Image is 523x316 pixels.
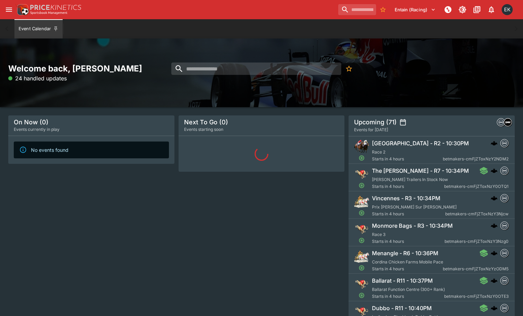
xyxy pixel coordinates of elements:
[372,259,443,264] span: Cordina Chicken Farms Mobile Pace
[377,4,388,15] button: No Bookmarks
[354,126,388,133] span: Events for [DATE]
[443,266,509,272] span: betmakers-cmFjZToxNzYzODM5
[354,276,369,292] img: greyhound_racing.png
[372,211,445,217] span: Starts in 4 hours
[443,156,509,162] span: betmakers-cmFjZToxNzY2NDM2
[342,63,355,75] button: No Bookmarks
[372,266,443,272] span: Starts in 4 hours
[501,249,508,257] img: betmakers.png
[372,232,385,237] span: Race 3
[500,194,509,202] div: betmakers
[372,222,453,229] h6: Monmore Bags - R3 - 10:34PM
[30,11,67,14] img: Sportsbook Management
[445,211,509,217] span: betmakers-cmFjZToxNzY3Njcw
[399,119,406,126] button: settings
[372,305,432,312] h6: Dubbo - R11 - 10:40PM
[500,304,509,312] div: betmakers
[372,149,385,155] span: Race 2
[354,194,369,209] img: harness_racing.png
[491,140,498,147] img: logo-cerberus.svg
[501,194,508,202] img: betmakers.png
[500,249,509,257] div: betmakers
[359,182,365,189] svg: Open
[31,144,68,156] div: No events found
[359,237,365,244] svg: Open
[504,118,512,126] img: samemeetingmulti.png
[456,3,469,16] button: Toggle light/dark mode
[354,167,369,182] img: greyhound_racing.png
[372,183,444,190] span: Starts in 4 hours
[372,167,469,174] h6: The [PERSON_NAME] - R7 - 10:34PM
[338,4,376,15] input: search
[372,250,438,257] h6: Menangle - R6 - 10:36PM
[497,118,505,126] div: betmakers
[359,155,365,161] svg: Open
[491,140,498,147] div: cerberus
[8,74,67,82] p: 24 handled updates
[372,195,440,202] h6: Vincennes - R3 - 10:34PM
[500,139,509,147] div: betmakers
[372,140,469,147] h6: [GEOGRAPHIC_DATA] - R2 - 10:30PM
[8,63,174,74] h2: Welcome back, [PERSON_NAME]
[491,250,498,257] div: cerberus
[471,3,483,16] button: Documentation
[14,126,60,133] span: Events currently in play
[372,293,444,300] span: Starts in 4 hours
[444,293,509,300] span: betmakers-cmFjZToxNzY0OTE3
[171,63,341,75] input: search
[491,167,498,174] div: cerberus
[485,3,498,16] button: Notifications
[491,222,498,229] img: logo-cerberus.svg
[184,118,228,126] h5: Next To Go (0)
[491,305,498,312] div: cerberus
[14,19,63,38] button: Event Calendar
[501,304,508,312] img: betmakers.png
[184,126,223,133] span: Events starting soon
[501,139,508,147] img: betmakers.png
[491,195,498,202] img: logo-cerberus.svg
[442,3,454,16] button: NOT Connected to PK
[372,177,448,182] span: [PERSON_NAME] Trailers In Stock Now
[359,265,365,271] svg: Open
[354,139,369,154] img: horse_racing.png
[391,4,440,15] button: Select Tenant
[491,305,498,312] img: logo-cerberus.svg
[15,3,29,16] img: PriceKinetics Logo
[354,222,369,237] img: greyhound_racing.png
[491,195,498,202] div: cerberus
[354,118,397,126] h5: Upcoming (71)
[500,276,509,285] div: betmakers
[501,222,508,229] img: betmakers.png
[500,222,509,230] div: betmakers
[354,249,369,264] img: harness_racing.png
[14,118,49,126] h5: On Now (0)
[445,238,509,245] span: betmakers-cmFjZToxNzY3Nzg0
[30,5,81,10] img: PriceKinetics
[504,118,512,126] div: samemeetingmulti
[497,118,505,126] img: betmakers.png
[491,277,498,284] img: logo-cerberus.svg
[491,250,498,257] img: logo-cerberus.svg
[500,2,515,17] button: Emily Kim
[372,238,445,245] span: Starts in 4 hours
[359,210,365,216] svg: Open
[491,277,498,284] div: cerberus
[372,277,433,284] h6: Ballarat - R11 - 10:37PM
[491,167,498,174] img: logo-cerberus.svg
[500,167,509,175] div: betmakers
[502,4,513,15] div: Emily Kim
[501,167,508,174] img: betmakers.png
[359,292,365,298] svg: Open
[444,183,509,190] span: betmakers-cmFjZToxNzY0OTQ1
[501,277,508,284] img: betmakers.png
[3,3,15,16] button: open drawer
[372,156,443,162] span: Starts in 4 hours
[372,287,445,292] span: Ballarat Function Centre (300+ Rank)
[491,222,498,229] div: cerberus
[372,204,457,210] span: Prix [PERSON_NAME] Sur [PERSON_NAME]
